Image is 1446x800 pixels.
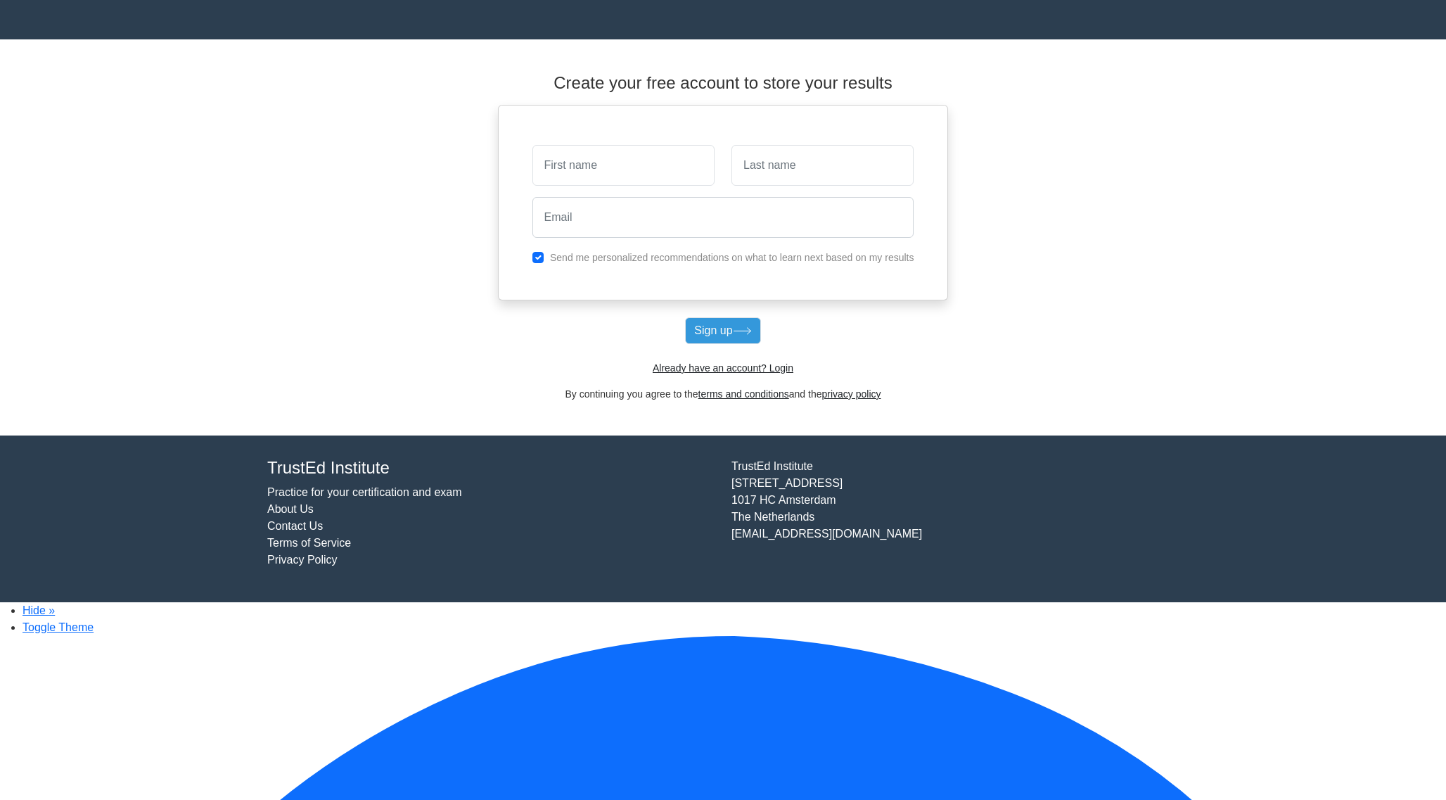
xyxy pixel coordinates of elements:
div: By continuing you agree to the and the [490,387,957,402]
label: Send me personalized recommendations on what to learn next based on my results [550,252,914,263]
input: First name [532,145,715,186]
div: TrustEd Institute [STREET_ADDRESS] 1017 HC Amsterdam The Netherlands [EMAIL_ADDRESS][DOMAIN_NAME] [723,458,1187,580]
a: Privacy Policy [267,554,338,566]
a: Terms of Service [267,537,351,549]
a: Hide » [23,604,55,616]
button: Sign up [685,317,760,344]
input: Email [532,197,914,238]
a: terms and conditions [698,388,789,400]
a: Already have an account? Login [653,362,793,374]
a: Practice for your certification and exam [267,486,462,498]
h4: Create your free account to store your results [498,73,949,94]
input: Last name [731,145,914,186]
h4: TrustEd Institute [267,458,715,478]
a: Contact Us [267,520,323,532]
a: privacy policy [822,388,881,400]
a: About Us [267,503,314,515]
